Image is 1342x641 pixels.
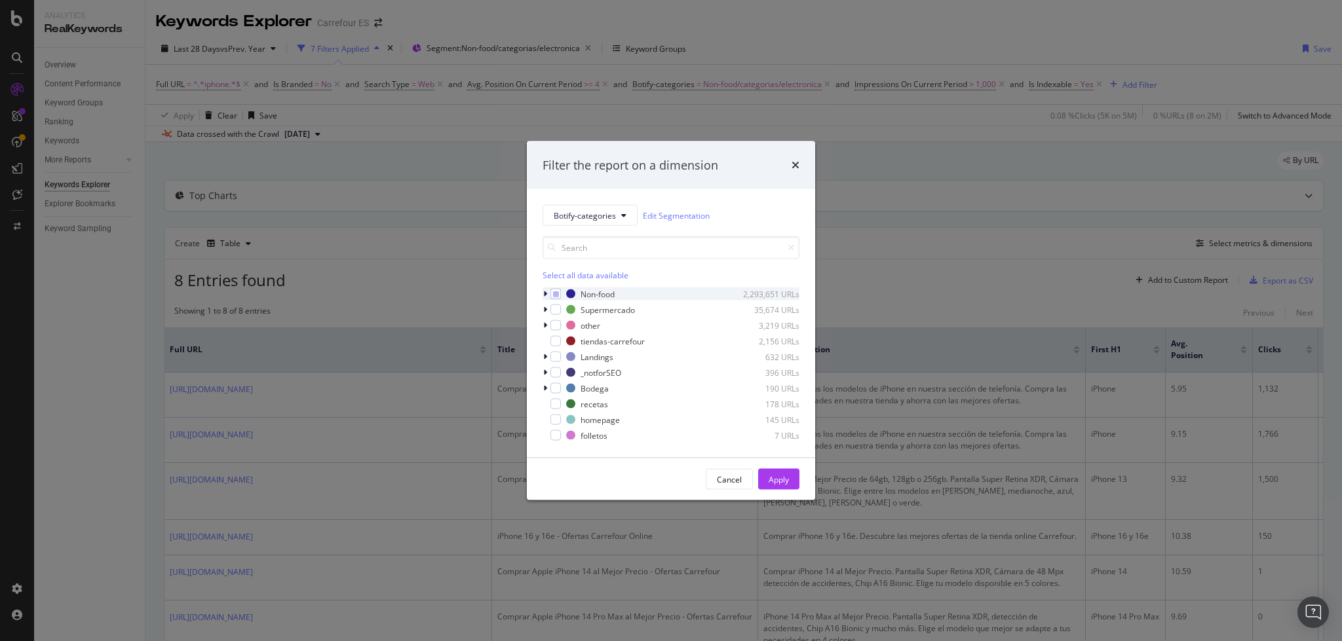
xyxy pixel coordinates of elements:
div: 3,219 URLs [735,320,799,331]
div: recetas [581,398,608,409]
div: Select all data available [543,270,799,281]
div: Apply [769,473,789,485]
div: modal [527,141,815,500]
div: 2,293,651 URLs [735,288,799,299]
div: homepage [581,414,620,425]
div: 2,156 URLs [735,335,799,346]
div: Supermercado [581,304,635,315]
a: Edit Segmentation [643,208,710,222]
div: 7 URLs [735,430,799,441]
div: Open Intercom Messenger [1297,596,1329,628]
div: folletos [581,430,607,441]
div: Non-food [581,288,615,299]
div: Landings [581,351,613,362]
span: Botify-categories [554,210,616,221]
div: tiendas-carrefour [581,335,645,346]
div: Bodega [581,382,609,394]
button: Apply [758,469,799,490]
div: other [581,320,600,331]
div: 145 URLs [735,414,799,425]
div: Filter the report on a dimension [543,156,718,174]
div: times [792,156,799,174]
div: _notforSEO [581,367,621,378]
div: 632 URLs [735,351,799,362]
div: Cancel [717,473,742,485]
div: 396 URLs [735,367,799,378]
div: 178 URLs [735,398,799,409]
button: Botify-categories [543,205,638,226]
div: 190 URLs [735,382,799,394]
div: 35,674 URLs [735,304,799,315]
input: Search [543,236,799,259]
button: Cancel [706,469,753,490]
